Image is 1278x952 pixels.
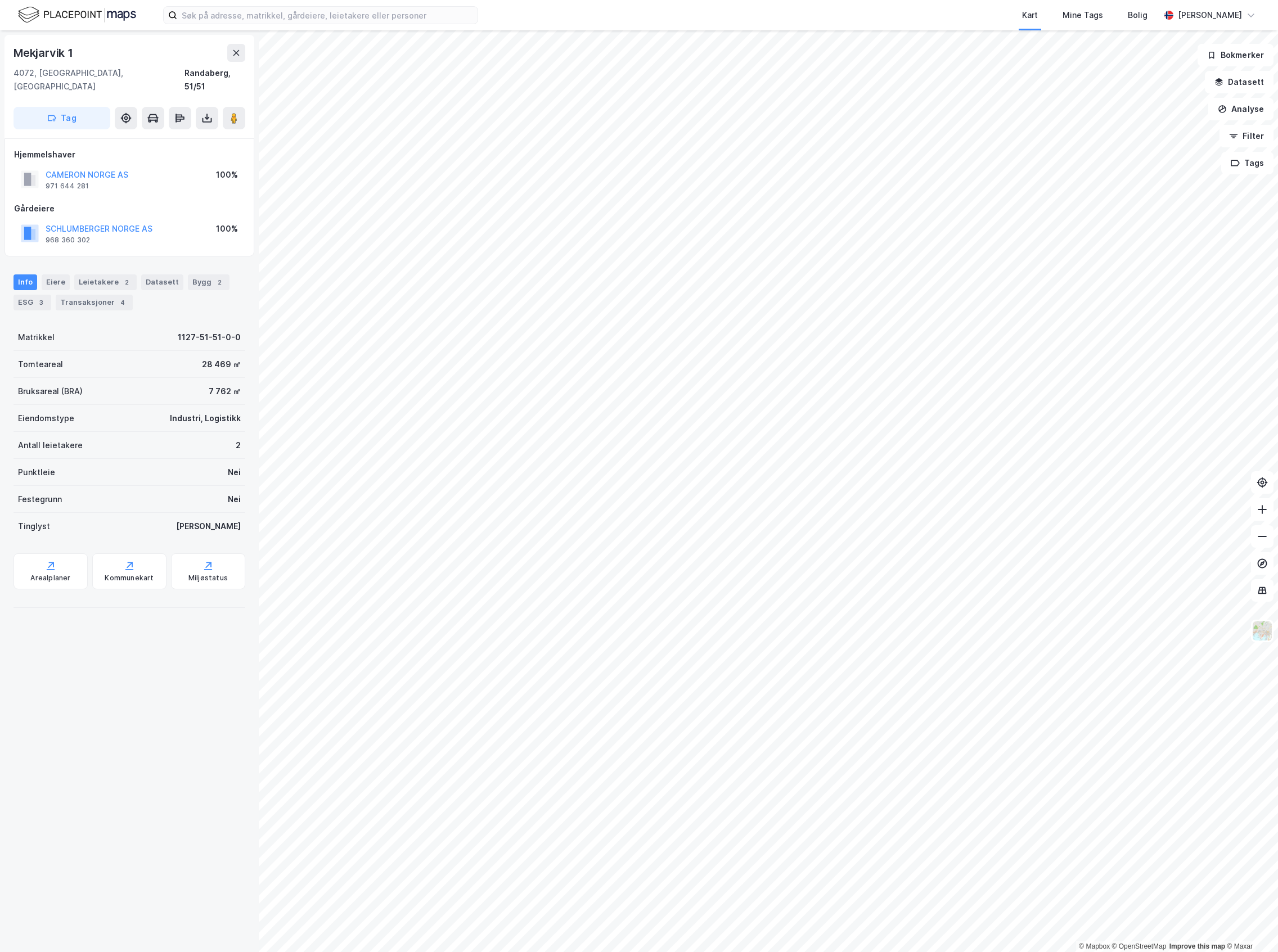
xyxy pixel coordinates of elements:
[1112,942,1167,950] a: OpenStreetMap
[46,182,89,191] div: 971 644 281
[30,574,70,583] div: Arealplaner
[18,358,63,371] div: Tomteareal
[121,277,132,288] div: 2
[1205,71,1273,93] button: Datasett
[209,385,241,398] div: 7 762 ㎡
[236,439,241,452] div: 2
[18,520,50,533] div: Tinglyst
[1219,125,1273,147] button: Filter
[74,274,137,290] div: Leietakere
[18,439,83,452] div: Antall leietakere
[1252,620,1273,642] img: Z
[228,493,241,506] div: Nei
[13,66,184,93] div: 4072, [GEOGRAPHIC_DATA], [GEOGRAPHIC_DATA]
[1222,898,1278,952] iframe: Chat Widget
[177,7,478,24] input: Søk på adresse, matrikkel, gårdeiere, leietakere eller personer
[18,5,136,25] img: logo.f888ab2527a4732fd821a326f86c7f29.svg
[216,222,238,236] div: 100%
[188,574,228,583] div: Miljøstatus
[46,236,90,245] div: 968 360 302
[1221,152,1273,174] button: Tags
[13,274,37,290] div: Info
[35,297,47,308] div: 3
[18,466,55,479] div: Punktleie
[117,297,128,308] div: 4
[178,331,241,344] div: 1127-51-51-0-0
[18,493,62,506] div: Festegrunn
[1079,942,1110,950] a: Mapbox
[56,295,133,310] div: Transaksjoner
[170,412,241,425] div: Industri, Logistikk
[188,274,229,290] div: Bygg
[105,574,154,583] div: Kommunekart
[14,202,245,215] div: Gårdeiere
[1222,898,1278,952] div: Kontrollprogram for chat
[18,385,83,398] div: Bruksareal (BRA)
[1169,942,1225,950] a: Improve this map
[18,412,74,425] div: Eiendomstype
[18,331,55,344] div: Matrikkel
[216,168,238,182] div: 100%
[1198,44,1273,66] button: Bokmerker
[1128,8,1147,22] div: Bolig
[202,358,241,371] div: 28 469 ㎡
[176,520,241,533] div: [PERSON_NAME]
[1022,8,1038,22] div: Kart
[13,107,110,129] button: Tag
[13,44,75,62] div: Mekjarvik 1
[1178,8,1242,22] div: [PERSON_NAME]
[141,274,183,290] div: Datasett
[14,148,245,161] div: Hjemmelshaver
[214,277,225,288] div: 2
[13,295,51,310] div: ESG
[42,274,70,290] div: Eiere
[1208,98,1273,120] button: Analyse
[184,66,245,93] div: Randaberg, 51/51
[228,466,241,479] div: Nei
[1063,8,1103,22] div: Mine Tags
